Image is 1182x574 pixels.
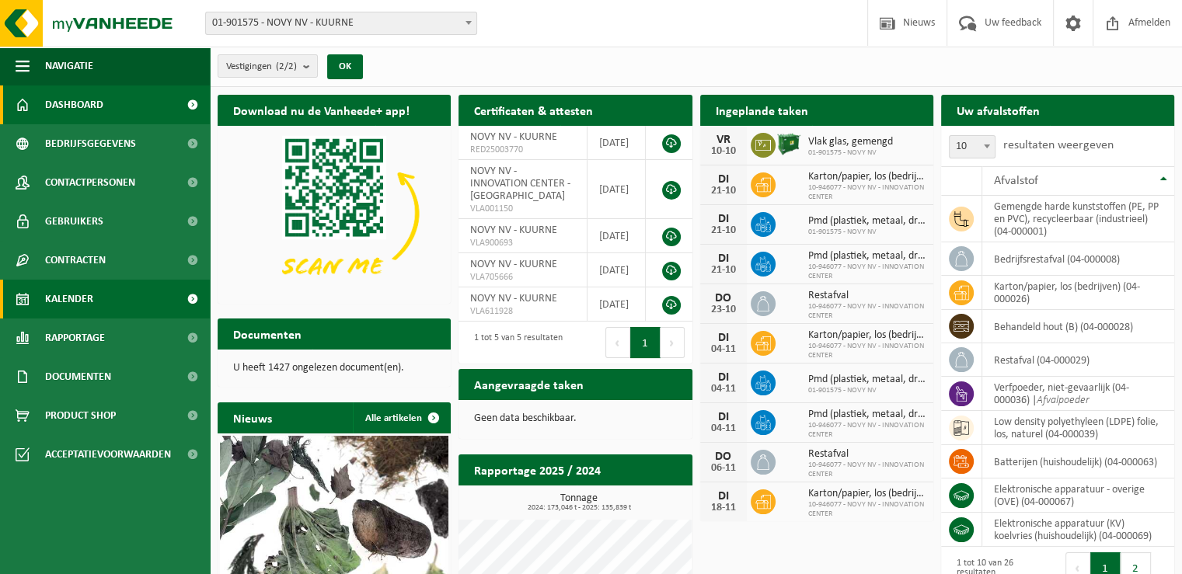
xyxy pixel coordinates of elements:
span: Bedrijfsgegevens [45,124,136,163]
span: 10-946077 - NOVY NV - INNOVATION CENTER [808,500,926,519]
td: batterijen (huishoudelijk) (04-000063) [982,445,1174,478]
label: resultaten weergeven [1003,139,1114,151]
div: 21-10 [708,265,739,276]
span: Contracten [45,241,106,280]
div: 04-11 [708,344,739,355]
span: Vestigingen [226,55,297,78]
div: DI [708,213,739,225]
span: 01-901575 - NOVY NV [808,386,926,395]
div: VR [708,134,739,146]
span: 10-946077 - NOVY NV - INNOVATION CENTER [808,302,926,321]
span: VLA900693 [470,237,575,249]
div: 10-10 [708,146,739,157]
button: Vestigingen(2/2) [218,54,318,78]
span: 10-946077 - NOVY NV - INNOVATION CENTER [808,461,926,479]
img: Download de VHEPlus App [218,126,451,301]
td: [DATE] [588,126,646,160]
span: RED25003770 [470,144,575,156]
span: NOVY NV - KUURNE [470,224,557,236]
span: VLA611928 [470,305,575,318]
div: 04-11 [708,423,739,434]
div: DO [708,292,739,304]
span: Product Shop [45,396,116,435]
span: Rapportage [45,318,105,357]
td: [DATE] [588,253,646,287]
span: Pmd (plastiek, metaal, drankkartons) (bedrijven) [808,374,926,386]
span: Pmd (plastiek, metaal, drankkartons) (bedrijven) [808,215,926,228]
img: CR-BO-1C-1900-MET-01 [776,130,802,157]
span: Navigatie [45,47,93,85]
td: [DATE] [588,219,646,253]
span: 10-946077 - NOVY NV - INNOVATION CENTER [808,421,926,440]
div: 06-11 [708,463,739,474]
td: [DATE] [588,160,646,219]
span: 10-946077 - NOVY NV - INNOVATION CENTER [808,342,926,360]
td: low density polyethyleen (LDPE) folie, los, naturel (04-000039) [982,411,1174,445]
count: (2/2) [276,61,297,71]
h2: Download nu de Vanheede+ app! [218,95,425,125]
div: 23-10 [708,304,739,315]
span: NOVY NV - KUURNE [470,131,557,143]
span: 01-901575 - NOVY NV - KUURNE [206,12,476,34]
span: Karton/papier, los (bedrijven) [808,171,926,183]
span: 01-901575 - NOVY NV - KUURNE [205,12,477,35]
span: 2024: 173,046 t - 2025: 135,839 t [466,504,692,512]
i: Afvalpoeder [1037,395,1090,406]
button: OK [327,54,363,79]
span: 10 [949,135,995,158]
td: bedrijfsrestafval (04-000008) [982,242,1174,276]
span: Restafval [808,448,926,461]
td: restafval (04-000029) [982,343,1174,377]
h3: Tonnage [466,493,692,512]
span: Vlak glas, gemengd [808,136,893,148]
td: behandeld hout (B) (04-000028) [982,310,1174,343]
td: verfpoeder, niet-gevaarlijk (04-000036) | [982,377,1174,411]
div: DO [708,451,739,463]
span: Karton/papier, los (bedrijven) [808,488,926,500]
span: Pmd (plastiek, metaal, drankkartons) (bedrijven) [808,409,926,421]
span: Afvalstof [994,175,1038,187]
div: 21-10 [708,186,739,197]
td: elektronische apparatuur - overige (OVE) (04-000067) [982,478,1174,513]
div: 04-11 [708,384,739,395]
button: Previous [605,327,630,358]
td: [DATE] [588,287,646,322]
span: NOVY NV - KUURNE [470,259,557,270]
div: DI [708,173,739,186]
span: 01-901575 - NOVY NV [808,148,893,158]
span: Pmd (plastiek, metaal, drankkartons) (bedrijven) [808,250,926,263]
span: Dashboard [45,85,103,124]
h2: Ingeplande taken [700,95,824,125]
span: Restafval [808,290,926,302]
td: elektronische apparatuur (KV) koelvries (huishoudelijk) (04-000069) [982,513,1174,547]
div: DI [708,371,739,384]
h2: Aangevraagde taken [459,369,599,399]
span: VLA001150 [470,203,575,215]
span: Contactpersonen [45,163,135,202]
h2: Certificaten & attesten [459,95,608,125]
div: DI [708,490,739,503]
span: 01-901575 - NOVY NV [808,228,926,237]
div: 18-11 [708,503,739,513]
span: 10-946077 - NOVY NV - INNOVATION CENTER [808,263,926,281]
div: DI [708,411,739,423]
p: U heeft 1427 ongelezen document(en). [233,363,435,374]
td: gemengde harde kunststoffen (PE, PP en PVC), recycleerbaar (industrieel) (04-000001) [982,196,1174,242]
h2: Nieuws [218,402,288,433]
div: DI [708,252,739,265]
div: 1 tot 5 van 5 resultaten [466,325,563,360]
span: Karton/papier, los (bedrijven) [808,329,926,342]
div: 21-10 [708,225,739,236]
button: 1 [630,327,661,358]
button: Next [661,327,685,358]
span: Acceptatievoorwaarden [45,435,171,474]
div: DI [708,332,739,344]
h2: Documenten [218,318,317,349]
span: NOVY NV - KUURNE [470,293,557,304]
h2: Uw afvalstoffen [941,95,1055,125]
a: Bekijk rapportage [577,485,691,516]
span: NOVY NV - INNOVATION CENTER - [GEOGRAPHIC_DATA] [470,165,570,202]
span: 10-946077 - NOVY NV - INNOVATION CENTER [808,183,926,202]
p: Geen data beschikbaar. [474,413,676,424]
span: VLA705666 [470,271,575,284]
